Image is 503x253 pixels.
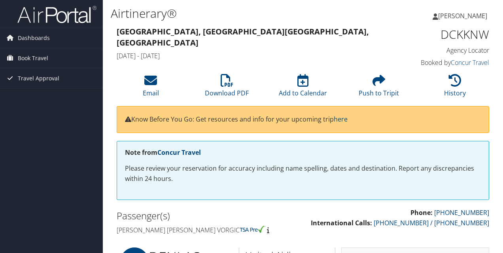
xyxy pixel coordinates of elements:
[125,164,481,184] p: Please review your reservation for accuracy including name spelling, dates and destination. Repor...
[125,148,201,157] strong: Note from
[405,26,489,43] h1: DCKKNW
[18,48,48,68] span: Book Travel
[374,219,489,227] a: [PHONE_NUMBER] / [PHONE_NUMBER]
[17,5,96,24] img: airportal-logo.png
[405,46,489,55] h4: Agency Locator
[117,209,297,223] h2: Passenger(s)
[117,51,393,60] h4: [DATE] - [DATE]
[125,114,481,125] p: Know Before You Go: Get resources and info for your upcoming trip
[240,226,265,233] img: tsa-precheck.png
[410,208,433,217] strong: Phone:
[18,28,50,48] span: Dashboards
[311,219,372,227] strong: International Calls:
[434,208,489,217] a: [PHONE_NUMBER]
[117,26,369,48] strong: [GEOGRAPHIC_DATA], [GEOGRAPHIC_DATA] [GEOGRAPHIC_DATA], [GEOGRAPHIC_DATA]
[205,78,249,97] a: Download PDF
[18,68,59,88] span: Travel Approval
[157,148,201,157] a: Concur Travel
[444,78,466,97] a: History
[111,5,367,22] h1: Airtinerary®
[279,78,327,97] a: Add to Calendar
[405,58,489,67] h4: Booked by
[117,226,297,234] h4: [PERSON_NAME] [PERSON_NAME] Vorgic
[433,4,495,28] a: [PERSON_NAME]
[334,115,348,124] a: here
[438,11,487,20] span: [PERSON_NAME]
[359,78,399,97] a: Push to Tripit
[451,58,489,67] a: Concur Travel
[143,78,159,97] a: Email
